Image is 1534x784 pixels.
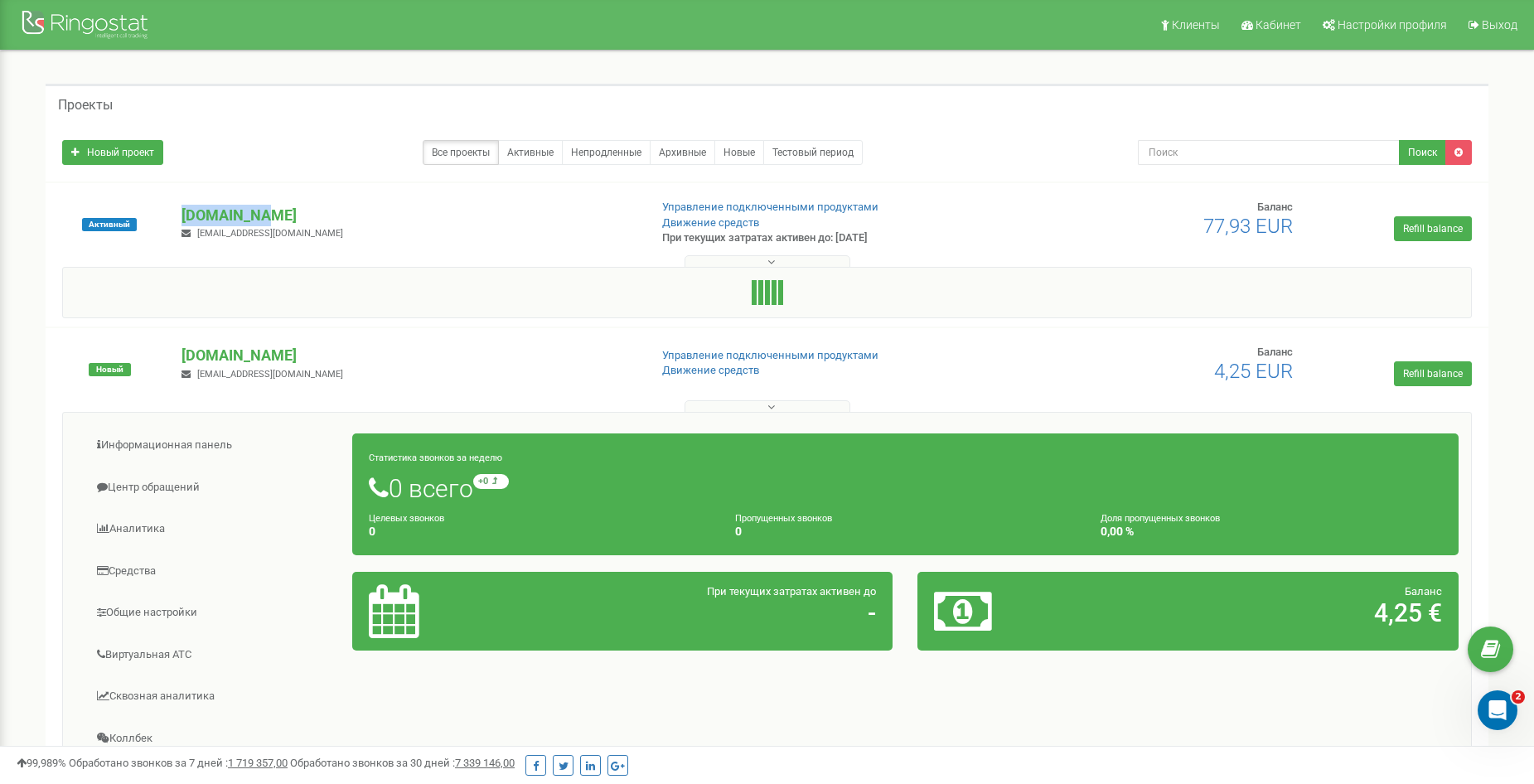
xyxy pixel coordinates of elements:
a: Средства [75,551,353,592]
input: Поиск [1138,140,1400,165]
a: Refill balance [1394,361,1472,386]
p: [DOMAIN_NAME] [181,205,635,226]
span: Баланс [1257,201,1293,213]
a: Сквозная аналитика [75,676,353,717]
a: Новые [714,140,764,165]
span: При текущих затратах активен до [707,585,876,598]
a: Общие настройки [75,593,353,633]
span: Новый [89,363,131,376]
a: Refill balance [1394,216,1472,241]
small: Целевых звонков [369,513,444,524]
span: [EMAIL_ADDRESS][DOMAIN_NAME] [197,369,343,380]
a: Виртуальная АТС [75,635,353,675]
span: Кабинет [1256,18,1301,31]
span: 2 [1512,690,1525,704]
h2: - [546,599,876,627]
u: 1 719 357,00 [228,757,288,769]
h5: Проекты [58,98,113,113]
span: 77,93 EUR [1203,215,1293,238]
span: Баланс [1405,585,1442,598]
a: Информационная панель [75,425,353,466]
small: +0 [473,474,509,489]
a: Управление подключенными продуктами [662,349,878,361]
a: Коллбек [75,719,353,759]
a: Новый проект [62,140,163,165]
u: 7 339 146,00 [455,757,515,769]
h4: 0 [735,525,1077,538]
a: Центр обращений [75,467,353,508]
span: [EMAIL_ADDRESS][DOMAIN_NAME] [197,228,343,239]
a: Все проекты [423,140,499,165]
p: [DOMAIN_NAME] [181,345,635,366]
span: 4,25 EUR [1214,360,1293,383]
a: Движение средств [662,216,759,229]
small: Статистика звонков за неделю [369,452,502,463]
a: Управление подключенными продуктами [662,201,878,213]
span: Выход [1482,18,1517,31]
span: Клиенты [1172,18,1220,31]
a: Тестовый период [763,140,863,165]
a: Аналитика [75,509,353,549]
h1: 0 всего [369,474,1442,502]
span: Обработано звонков за 7 дней : [69,757,288,769]
img: Ringostat Logo [21,7,153,46]
span: Настройки профиля [1338,18,1447,31]
small: Пропущенных звонков [735,513,832,524]
a: Непродленные [562,140,651,165]
span: Активный [82,218,137,231]
a: Активные [498,140,563,165]
a: Архивные [650,140,715,165]
iframe: Intercom live chat [1478,690,1517,730]
span: Обработано звонков за 30 дней : [290,757,515,769]
span: 99,989% [17,757,66,769]
button: Поиск [1399,140,1446,165]
h4: 0 [369,525,710,538]
small: Доля пропущенных звонков [1101,513,1220,524]
a: Движение средств [662,364,759,376]
span: Баланс [1257,346,1293,358]
p: При текущих затратах активен до: [DATE] [662,230,996,246]
h2: 4,25 € [1112,599,1442,627]
h4: 0,00 % [1101,525,1442,538]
